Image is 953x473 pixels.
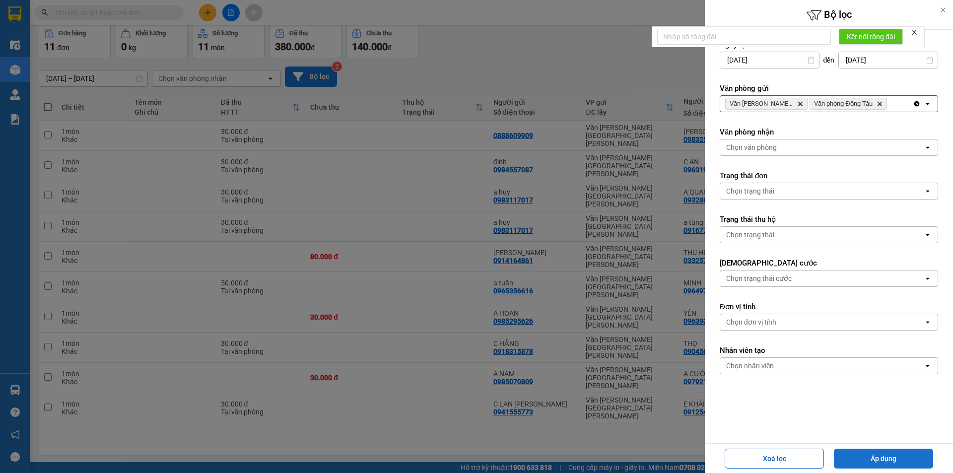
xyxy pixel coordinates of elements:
[726,317,776,327] div: Chọn đơn vị tính
[924,362,932,370] svg: open
[924,318,932,326] svg: open
[726,186,774,196] div: Chọn trạng thái
[924,143,932,151] svg: open
[726,273,792,283] div: Chọn trạng thái cước
[924,274,932,282] svg: open
[913,100,921,108] svg: Clear all
[889,99,890,109] input: Selected Văn phòng Thanh Hóa, Văn phòng Đồng Tàu.
[924,100,932,108] svg: open
[720,214,938,224] label: Trạng thái thu hộ
[839,52,938,68] input: Select a date.
[726,142,777,152] div: Chọn văn phòng
[814,100,873,108] span: Văn phòng Đồng Tàu
[730,100,793,108] span: Văn phòng Thanh Hóa
[839,29,903,45] button: Kết nối tổng đài
[657,29,831,45] input: Nhập số tổng đài
[725,98,808,110] span: Văn phòng Thanh Hóa, close by backspace
[823,55,835,65] span: đến
[720,171,938,181] label: Trạng thái đơn
[720,127,938,137] label: Văn phòng nhận
[911,29,918,36] span: close
[720,83,938,93] label: Văn phòng gửi
[924,231,932,239] svg: open
[924,187,932,195] svg: open
[720,52,819,68] input: Select a date.
[720,258,938,268] label: [DEMOGRAPHIC_DATA] cước
[725,449,824,469] button: Xoá lọc
[797,101,803,107] svg: Delete
[847,31,895,42] span: Kết nối tổng đài
[705,7,953,23] h6: Bộ lọc
[810,98,887,110] span: Văn phòng Đồng Tàu, close by backspace
[726,230,774,240] div: Chọn trạng thái
[877,101,883,107] svg: Delete
[834,449,933,469] button: Áp dụng
[720,302,938,312] label: Đơn vị tính
[726,361,774,371] div: Chọn nhân viên
[720,345,938,355] label: Nhân viên tạo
